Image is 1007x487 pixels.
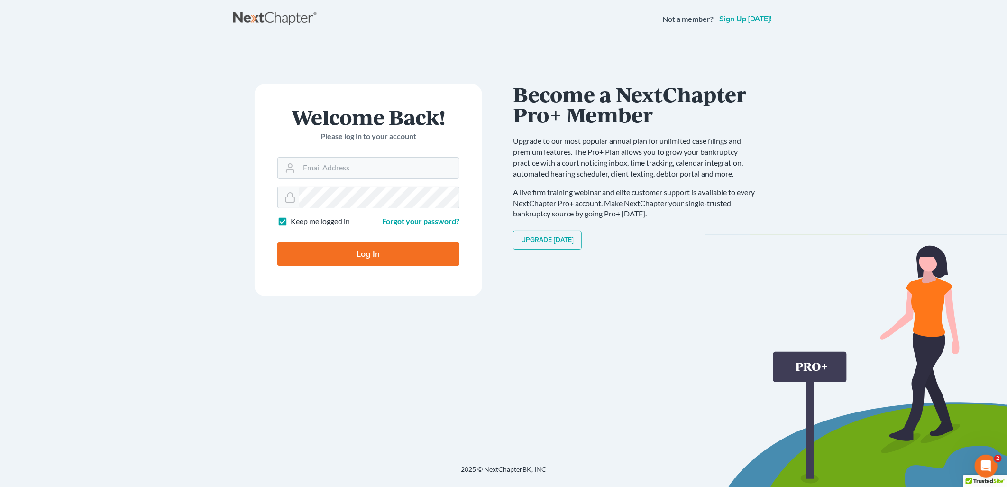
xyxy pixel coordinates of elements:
label: Keep me logged in [291,216,350,227]
p: Upgrade to our most popular annual plan for unlimited case filings and premium features. The Pro+... [513,136,764,179]
h1: Welcome Back! [277,107,459,127]
p: Please log in to your account [277,131,459,142]
input: Email Address [299,158,459,178]
a: Forgot your password? [382,216,459,225]
h1: Become a NextChapter Pro+ Member [513,84,764,124]
input: Log In [277,242,459,266]
p: A live firm training webinar and elite customer support is available to every NextChapter Pro+ ac... [513,187,764,220]
a: Sign up [DATE]! [717,15,774,23]
iframe: Intercom live chat [975,455,998,478]
span: 2 [994,455,1002,462]
div: 2025 © NextChapterBK, INC [233,465,774,482]
strong: Not a member? [662,14,714,25]
a: Upgrade [DATE] [513,231,582,250]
